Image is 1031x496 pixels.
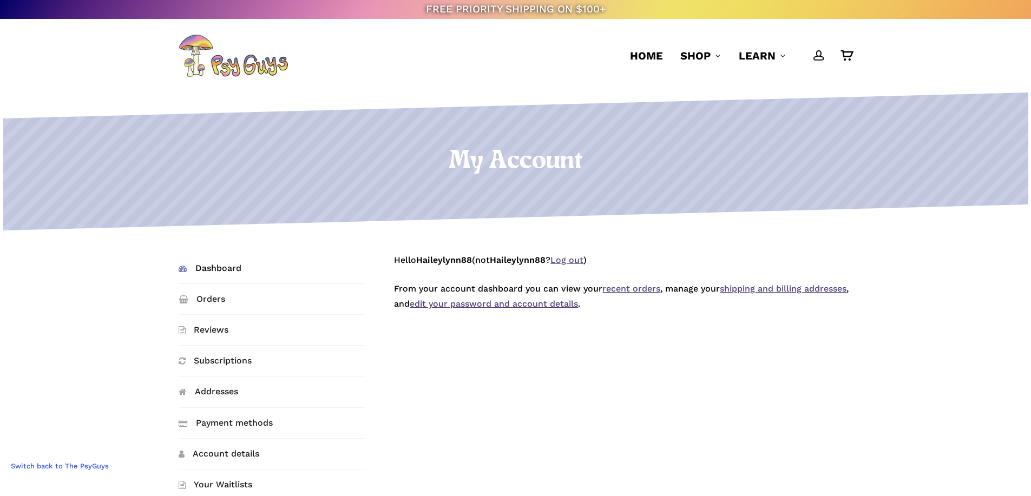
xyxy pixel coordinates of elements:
[550,255,583,265] a: Log out
[621,19,852,92] nav: Main Menu
[410,299,578,309] a: edit your password and account details
[630,48,663,63] a: Home
[739,48,786,63] a: Learn
[179,34,288,77] img: PsyGuys
[394,253,852,281] p: Hello (not ? )
[5,458,114,474] a: Switch back to The PsyGuys
[179,439,365,469] a: Account details
[680,49,711,62] span: Shop
[630,49,663,62] span: Home
[179,284,365,314] a: Orders
[680,48,721,63] a: Shop
[179,408,365,438] a: Payment methods
[739,49,776,62] span: Learn
[179,346,365,376] a: Subscriptions
[416,255,472,265] strong: Haileylynn88
[720,283,846,294] a: shipping and billing addresses
[490,255,546,265] strong: Haileylynn88
[179,377,365,407] a: Addresses
[602,283,660,294] a: recent orders
[394,281,852,326] p: From your account dashboard you can view your , manage your , and .
[179,253,365,283] a: Dashboard
[179,315,365,345] a: Reviews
